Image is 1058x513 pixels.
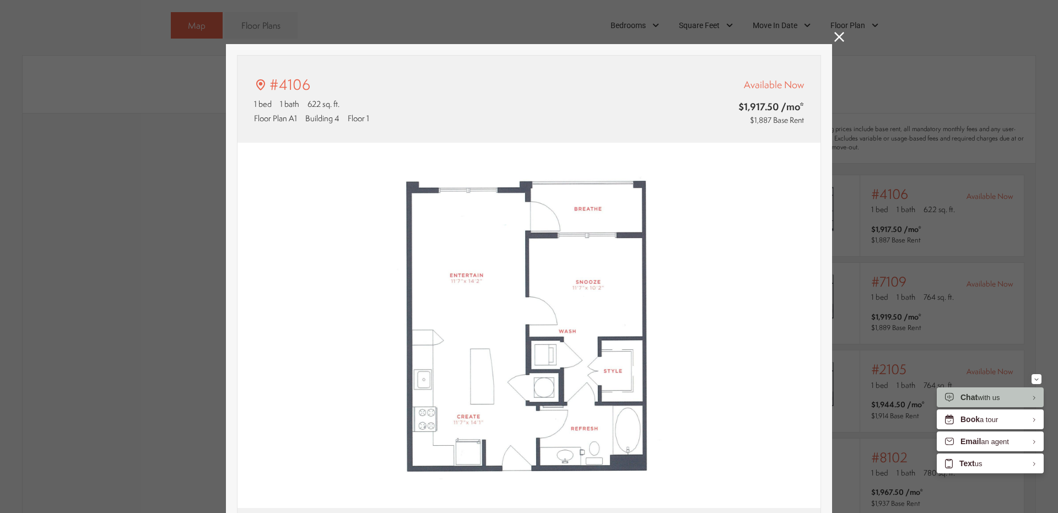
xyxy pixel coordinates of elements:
span: Floor 1 [348,112,369,124]
span: Available Now [744,78,804,91]
p: #4106 [269,74,310,95]
span: $1,887 Base Rent [750,115,804,126]
span: 1 bath [280,98,299,110]
span: $1,917.50 /mo* [676,100,804,114]
span: Floor Plan A1 [254,112,297,124]
img: #4106 - 1 bedroom floor plan layout with 1 bathroom and 622 square feet [237,143,821,509]
span: 1 bed [254,98,272,110]
span: Building 4 [305,112,339,124]
span: 622 sq. ft. [307,98,339,110]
